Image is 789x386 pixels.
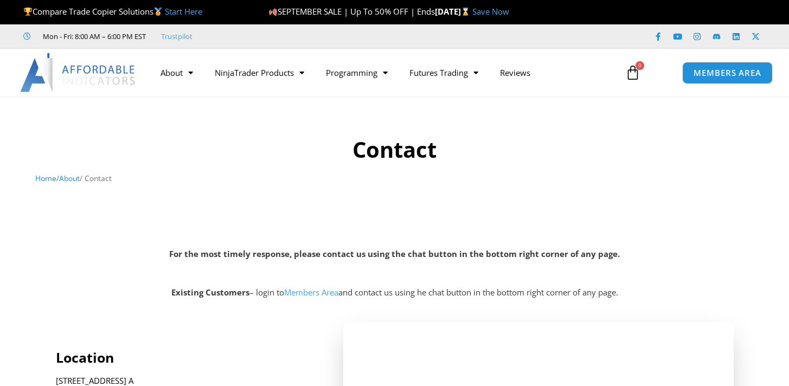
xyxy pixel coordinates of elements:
a: Programming [315,60,399,85]
img: 🥇 [154,8,162,16]
h1: Contact [35,134,754,165]
a: Members Area [284,287,338,298]
span: MEMBERS AREA [694,69,761,77]
a: 0 [609,57,657,88]
h4: Location [56,349,315,365]
span: 0 [636,61,644,70]
a: Futures Trading [399,60,489,85]
span: SEPTEMBER SALE | Up To 50% OFF | Ends [268,6,435,17]
a: About [150,60,204,85]
strong: [DATE] [435,6,472,17]
a: MEMBERS AREA [682,62,773,84]
img: 🍂 [269,8,277,16]
nav: Menu [150,60,615,85]
a: Reviews [489,60,541,85]
nav: Breadcrumb [35,171,754,185]
span: Compare Trade Copier Solutions [23,6,202,17]
a: Start Here [165,6,202,17]
a: Trustpilot [161,30,193,43]
strong: Existing Customers [171,287,249,298]
a: Home [35,173,56,183]
img: 🏆 [24,8,32,16]
a: About [59,173,80,183]
span: Mon - Fri: 8:00 AM – 6:00 PM EST [40,30,146,43]
strong: For the most timely response, please contact us using the chat button in the bottom right corner ... [169,248,620,259]
p: – login to and contact us using he chat button in the bottom right corner of any page. [5,285,784,300]
a: NinjaTrader Products [204,60,315,85]
a: Save Now [472,6,509,17]
img: LogoAI | Affordable Indicators – NinjaTrader [20,53,137,92]
img: ⌛ [461,8,470,16]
